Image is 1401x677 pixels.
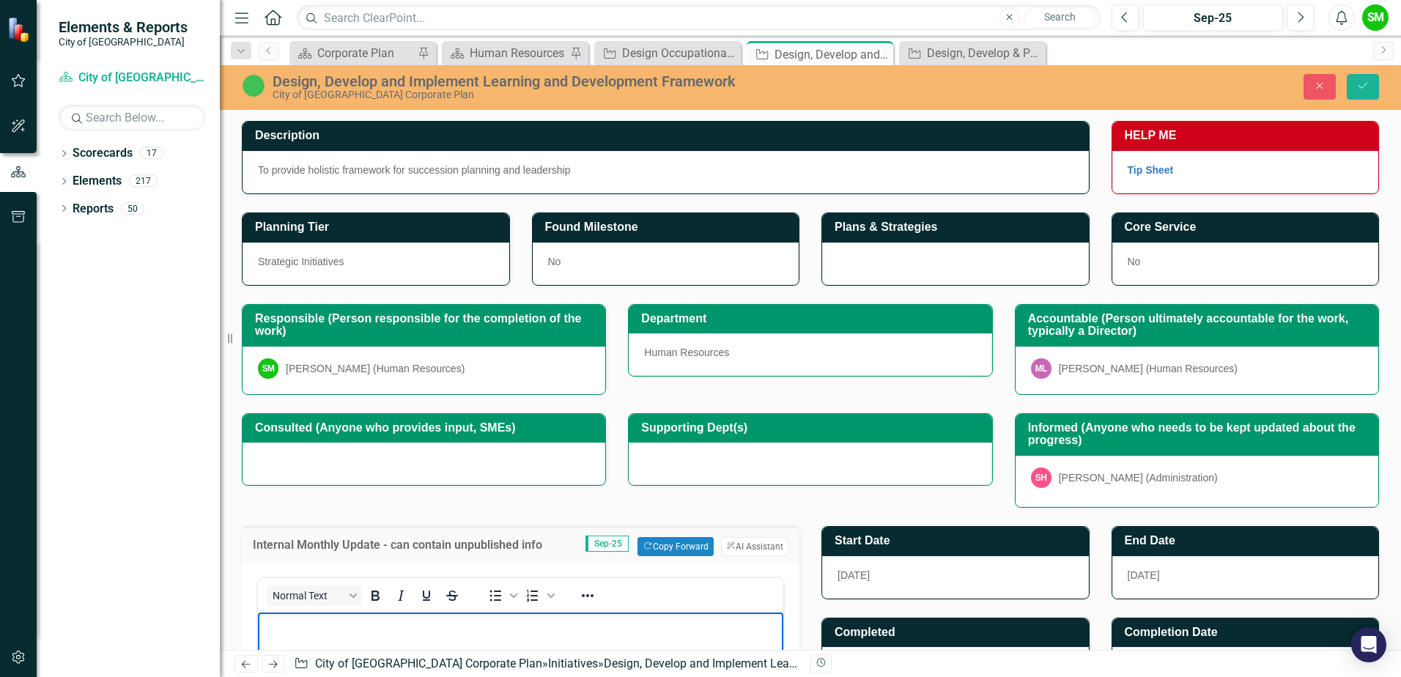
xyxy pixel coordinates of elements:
[1024,7,1097,28] button: Search
[585,536,629,552] span: Sep-25
[273,590,344,602] span: Normal Text
[1028,312,1371,338] h3: Accountable (Person ultimately accountable for the work, typically a Director)
[286,361,465,376] div: [PERSON_NAME] (Human Resources)
[604,656,970,670] div: Design, Develop and Implement Learning and Development Framework
[835,221,1082,234] h3: Plans & Strategies
[1128,256,1141,267] span: No
[242,74,265,97] img: In Progress
[1059,470,1218,485] div: [PERSON_NAME] (Administration)
[255,221,502,234] h3: Planning Tier
[835,626,1082,639] h3: Completed
[641,312,984,325] h3: Department
[1031,358,1051,379] div: ML
[641,421,984,434] h3: Supporting Dept(s)
[273,89,879,100] div: City of [GEOGRAPHIC_DATA] Corporate Plan
[59,18,188,36] span: Elements & Reports
[121,202,144,215] div: 50
[59,105,205,130] input: Search Below...
[520,585,557,606] div: Numbered list
[293,44,414,62] a: Corporate Plan
[927,44,1042,62] div: Design, Develop & Pilot Exempt Performance Management Program
[446,44,566,62] a: Human Resources
[7,17,33,42] img: ClearPoint Strategy
[253,539,568,552] h3: Internal Monthly Update - can contain unpublished info
[258,163,1073,177] div: To provide holistic framework for succession planning and leadership
[140,147,163,160] div: 17
[1059,361,1238,376] div: [PERSON_NAME] (Human Resources)
[575,585,600,606] button: Reveal or hide additional toolbar items
[73,145,133,162] a: Scorecards
[255,129,1082,142] h3: Description
[483,585,520,606] div: Bullet list
[470,44,566,62] div: Human Resources
[1125,221,1372,234] h3: Core Service
[1044,11,1076,23] span: Search
[548,256,561,267] span: No
[775,45,890,64] div: Design, Develop and Implement Learning and Development Framework
[255,421,598,434] h3: Consulted (Anyone who provides input, SMEs)
[267,585,362,606] button: Block Normal Text
[1362,4,1389,31] button: SM
[258,358,278,379] div: SM
[59,70,205,86] a: City of [GEOGRAPHIC_DATA] Corporate Plan
[73,201,114,218] a: Reports
[1031,467,1051,488] div: SH
[317,44,414,62] div: Corporate Plan
[548,656,598,670] a: Initiatives
[1128,569,1160,581] span: [DATE]
[388,585,413,606] button: Italic
[1125,129,1372,142] h3: HELP ME
[297,5,1101,31] input: Search ClearPoint...
[255,312,598,338] h3: Responsible (Person responsible for the completion of the work)
[1128,164,1174,176] a: Tip Sheet
[835,534,1082,547] h3: Start Date
[315,656,542,670] a: City of [GEOGRAPHIC_DATA] Corporate Plan
[129,175,158,188] div: 217
[1125,534,1372,547] h3: End Date
[1125,626,1372,639] h3: Completion Date
[59,36,188,48] small: City of [GEOGRAPHIC_DATA]
[903,44,1042,62] a: Design, Develop & Pilot Exempt Performance Management Program
[545,221,792,234] h3: Found Milestone
[1028,421,1371,447] h3: Informed (Anyone who needs to be kept updated about the progress)
[363,585,388,606] button: Bold
[273,73,879,89] div: Design, Develop and Implement Learning and Development Framework
[258,256,344,267] span: Strategic Initiatives
[1143,4,1283,31] button: Sep-25
[622,44,737,62] div: Design Occupational Health & Safety Strategic Plan
[1351,627,1386,662] div: Open Intercom Messenger
[440,585,465,606] button: Strikethrough
[1148,10,1278,27] div: Sep-25
[644,347,729,358] span: Human Resources
[414,585,439,606] button: Underline
[838,569,870,581] span: [DATE]
[598,44,737,62] a: Design Occupational Health & Safety Strategic Plan
[294,656,799,673] div: » »
[73,173,122,190] a: Elements
[637,537,713,556] button: Copy Forward
[721,537,788,556] button: AI Assistant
